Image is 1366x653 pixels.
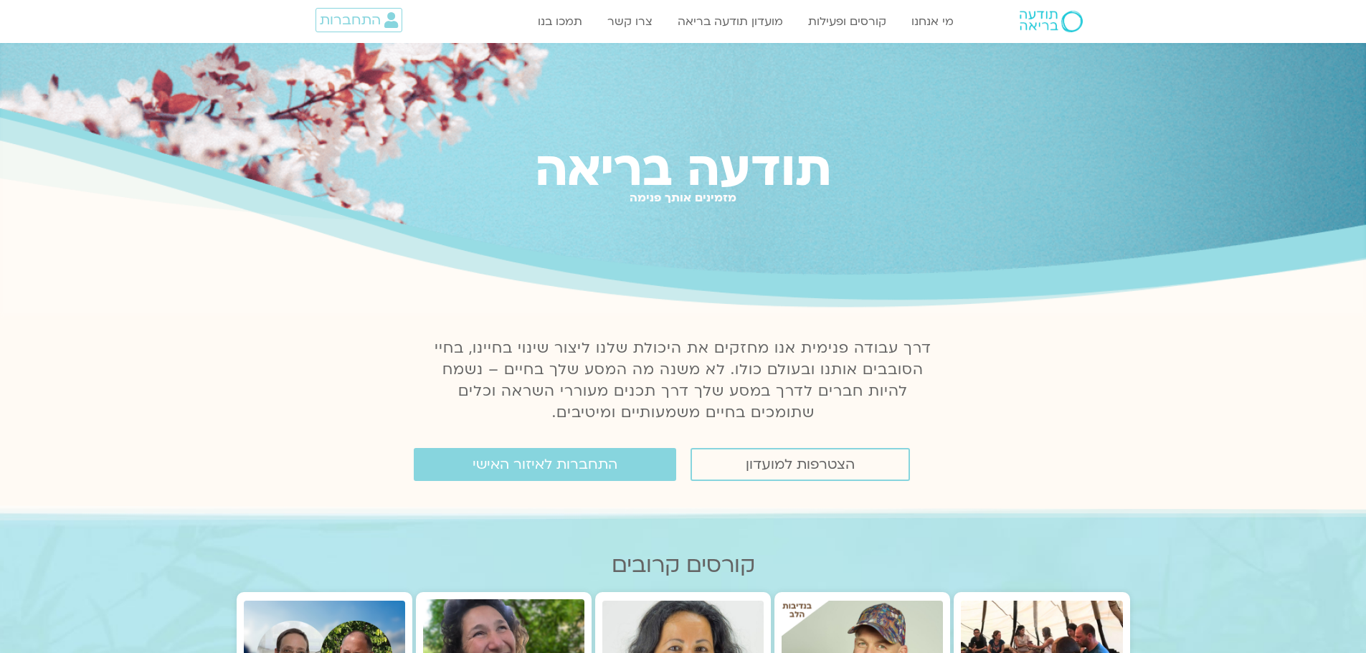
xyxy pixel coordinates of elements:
h2: קורסים קרובים [237,553,1130,578]
a: התחברות [316,8,402,32]
p: דרך עבודה פנימית אנו מחזקים את היכולת שלנו ליצור שינוי בחיינו, בחיי הסובבים אותנו ובעולם כולו. לא... [427,338,940,424]
a: הצטרפות למועדון [691,448,910,481]
span: הצטרפות למועדון [746,457,855,472]
a: התחברות לאיזור האישי [414,448,676,481]
a: מועדון תודעה בריאה [670,8,790,35]
a: מי אנחנו [904,8,961,35]
a: צרו קשר [600,8,660,35]
a: קורסים ופעילות [801,8,893,35]
img: תודעה בריאה [1020,11,1083,32]
span: התחברות [320,12,381,28]
a: תמכו בנו [531,8,589,35]
span: התחברות לאיזור האישי [473,457,617,472]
